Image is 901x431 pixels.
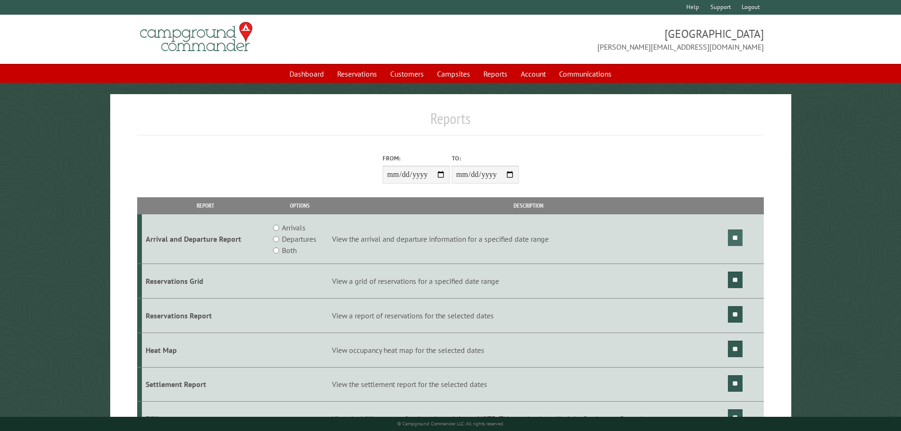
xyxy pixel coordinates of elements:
h1: Reports [137,109,764,135]
a: Campsites [431,65,476,83]
a: Account [515,65,551,83]
label: Arrivals [282,222,306,233]
td: View the settlement report for the selected dates [331,367,726,402]
td: Arrival and Departure Report [142,214,269,264]
td: Reservations Grid [142,264,269,299]
span: [GEOGRAPHIC_DATA] [PERSON_NAME][EMAIL_ADDRESS][DOMAIN_NAME] [451,26,764,53]
td: Heat Map [142,333,269,367]
td: View a grid of reservations for a specified date range [331,264,726,299]
label: To: [452,154,519,163]
a: Communications [553,65,617,83]
td: View occupancy heat map for the selected dates [331,333,726,367]
th: Description [331,197,726,214]
label: Departures [282,233,316,245]
td: Reservations Report [142,298,269,333]
th: Report [142,197,269,214]
small: © Campground Commander LLC. All rights reserved. [397,421,504,427]
td: View the arrival and departure information for a specified date range [331,214,726,264]
a: Dashboard [284,65,330,83]
a: Customers [385,65,429,83]
td: View a report of reservations for the selected dates [331,298,726,333]
td: Settlement Report [142,367,269,402]
label: From: [383,154,450,163]
img: Campground Commander [137,18,255,55]
th: Options [269,197,330,214]
a: Reports [478,65,513,83]
a: Reservations [332,65,383,83]
label: Both [282,245,297,256]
